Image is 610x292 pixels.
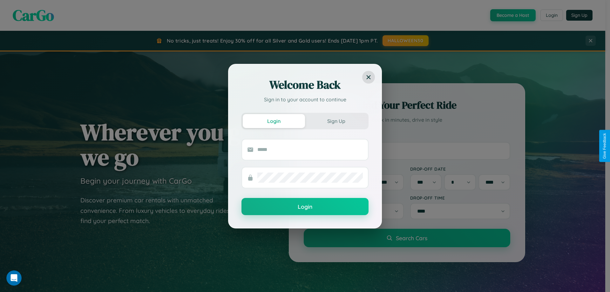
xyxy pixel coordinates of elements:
[305,114,367,128] button: Sign Up
[243,114,305,128] button: Login
[241,77,369,92] h2: Welcome Back
[602,133,607,159] div: Give Feedback
[6,270,22,286] iframe: Intercom live chat
[241,198,369,215] button: Login
[241,96,369,103] p: Sign in to your account to continue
